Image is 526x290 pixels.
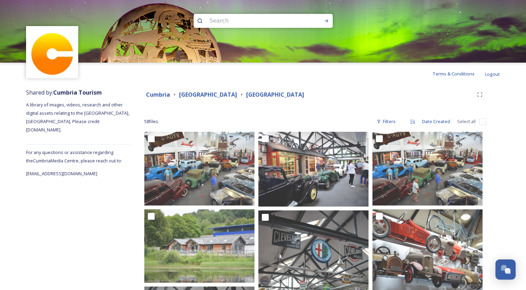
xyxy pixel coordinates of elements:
[419,115,454,128] div: Date Created
[432,70,485,78] a: Terms & Conditions
[432,71,475,77] span: Terms & Conditions
[144,118,158,125] span: 58 file s
[373,115,399,128] div: Filters
[246,91,304,98] strong: [GEOGRAPHIC_DATA]
[372,132,483,205] img: Lakes Cumbria Tourism250.jpg
[146,91,170,98] strong: Cumbria
[53,89,102,96] strong: Cumbria Tourism
[27,27,78,78] img: images.jpg
[26,89,102,96] span: Shared by:
[457,118,476,125] span: Select all
[485,71,500,77] span: Logout
[495,259,516,280] button: Open Chat
[144,209,254,282] img: Lakes Cumbria Tourism219.jpg
[26,102,130,133] span: A library of images, videos, research and other digital assets relating to the [GEOGRAPHIC_DATA],...
[26,170,97,177] span: [EMAIL_ADDRESS][DOMAIN_NAME]
[258,132,369,207] img: Lakes Cumbria Tourism236.jpg
[179,91,237,98] strong: [GEOGRAPHIC_DATA]
[26,149,122,164] span: For any questions or assistance regarding the Cumbria Media Centre, please reach out to:
[206,13,301,29] input: Search
[144,132,254,205] img: Lakes Cumbria Tourism247.jpg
